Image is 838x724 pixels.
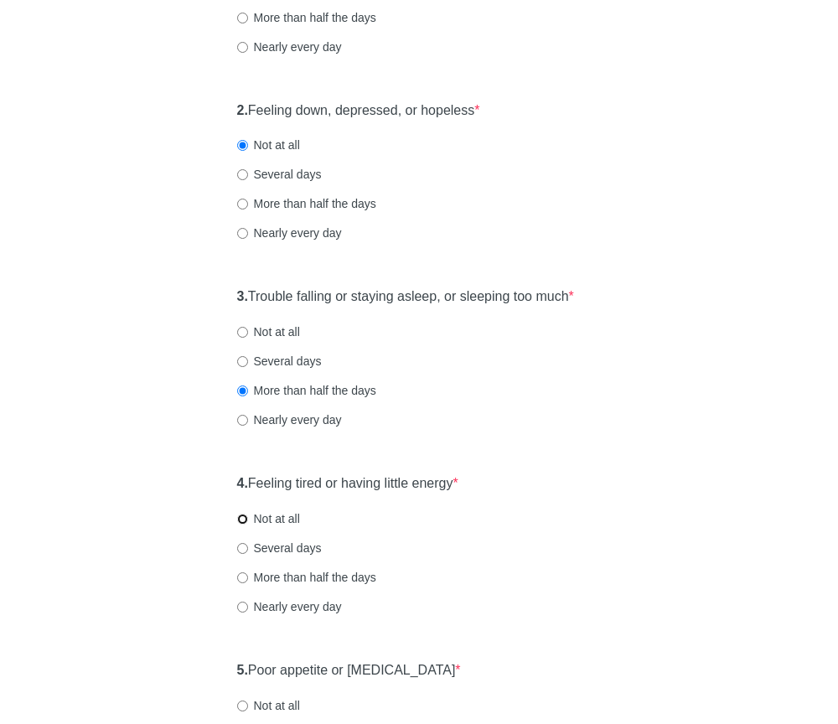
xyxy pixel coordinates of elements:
[237,137,300,153] label: Not at all
[237,382,376,399] label: More than half the days
[237,572,248,583] input: More than half the days
[237,598,342,615] label: Nearly every day
[237,474,458,494] label: Feeling tired or having little energy
[237,195,376,212] label: More than half the days
[237,228,248,239] input: Nearly every day
[237,9,376,26] label: More than half the days
[237,287,574,307] label: Trouble falling or staying asleep, or sleeping too much
[237,42,248,53] input: Nearly every day
[237,701,248,711] input: Not at all
[237,415,248,426] input: Nearly every day
[237,140,248,151] input: Not at all
[237,199,248,209] input: More than half the days
[237,103,248,117] strong: 2.
[237,327,248,338] input: Not at all
[237,225,342,241] label: Nearly every day
[237,356,248,367] input: Several days
[237,510,300,527] label: Not at all
[237,476,248,490] strong: 4.
[237,101,480,121] label: Feeling down, depressed, or hopeless
[237,166,322,183] label: Several days
[237,697,300,714] label: Not at all
[237,13,248,23] input: More than half the days
[237,289,248,303] strong: 3.
[237,540,322,556] label: Several days
[237,39,342,55] label: Nearly every day
[237,514,248,525] input: Not at all
[237,323,300,340] label: Not at all
[237,353,322,370] label: Several days
[237,569,376,586] label: More than half the days
[237,663,248,677] strong: 5.
[237,169,248,180] input: Several days
[237,602,248,613] input: Nearly every day
[237,661,461,680] label: Poor appetite or [MEDICAL_DATA]
[237,385,248,396] input: More than half the days
[237,411,342,428] label: Nearly every day
[237,543,248,554] input: Several days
